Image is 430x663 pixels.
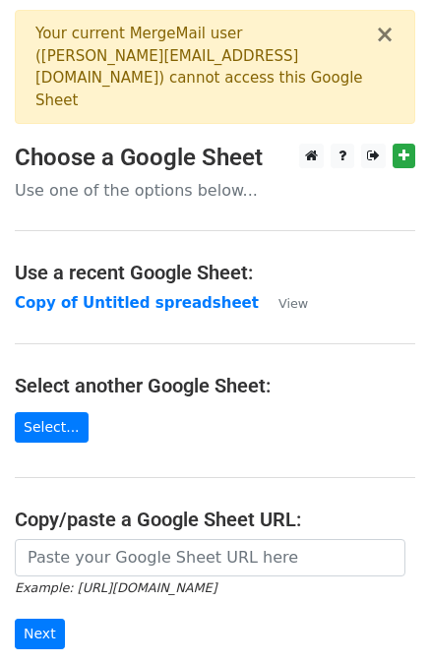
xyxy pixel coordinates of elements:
[259,294,308,312] a: View
[15,508,415,531] h4: Copy/paste a Google Sheet URL:
[15,539,405,576] input: Paste your Google Sheet URL here
[15,580,216,595] small: Example: [URL][DOMAIN_NAME]
[35,23,375,111] div: Your current MergeMail user ( [PERSON_NAME][EMAIL_ADDRESS][DOMAIN_NAME] ) cannot access this Goog...
[15,144,415,172] h3: Choose a Google Sheet
[375,23,395,46] button: ×
[278,296,308,311] small: View
[15,374,415,397] h4: Select another Google Sheet:
[15,180,415,201] p: Use one of the options below...
[15,261,415,284] h4: Use a recent Google Sheet:
[15,619,65,649] input: Next
[15,294,259,312] a: Copy of Untitled spreadsheet
[15,412,89,443] a: Select...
